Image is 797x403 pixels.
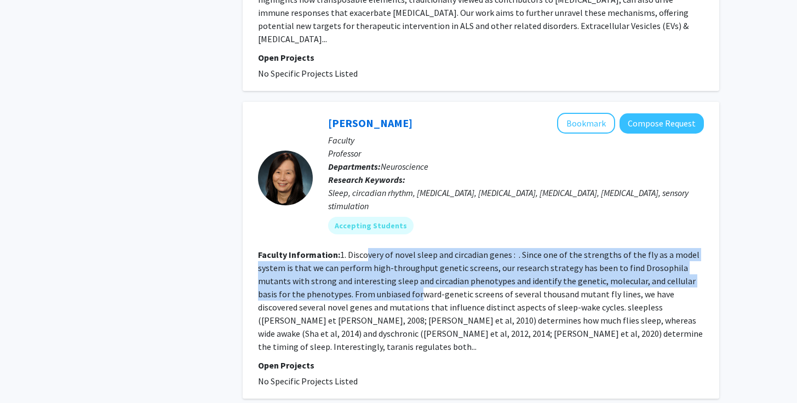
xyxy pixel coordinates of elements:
[328,116,412,130] a: [PERSON_NAME]
[258,376,358,387] span: No Specific Projects Listed
[258,68,358,79] span: No Specific Projects Listed
[328,161,381,172] b: Departments:
[557,113,615,134] button: Add Kyunghee Koh to Bookmarks
[620,113,704,134] button: Compose Request to Kyunghee Koh
[328,174,405,185] b: Research Keywords:
[258,359,704,372] p: Open Projects
[328,134,704,147] p: Faculty
[328,186,704,212] div: Sleep, circadian rhythm, [MEDICAL_DATA], [MEDICAL_DATA], [MEDICAL_DATA], [MEDICAL_DATA], sensory ...
[258,249,703,352] fg-read-more: 1. Discovery of novel sleep and circadian genes : . Since one of the strengths of the fly as a mo...
[328,147,704,160] p: Professor
[381,161,428,172] span: Neuroscience
[328,217,414,234] mat-chip: Accepting Students
[258,51,704,64] p: Open Projects
[258,249,340,260] b: Faculty Information:
[8,354,47,395] iframe: Chat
